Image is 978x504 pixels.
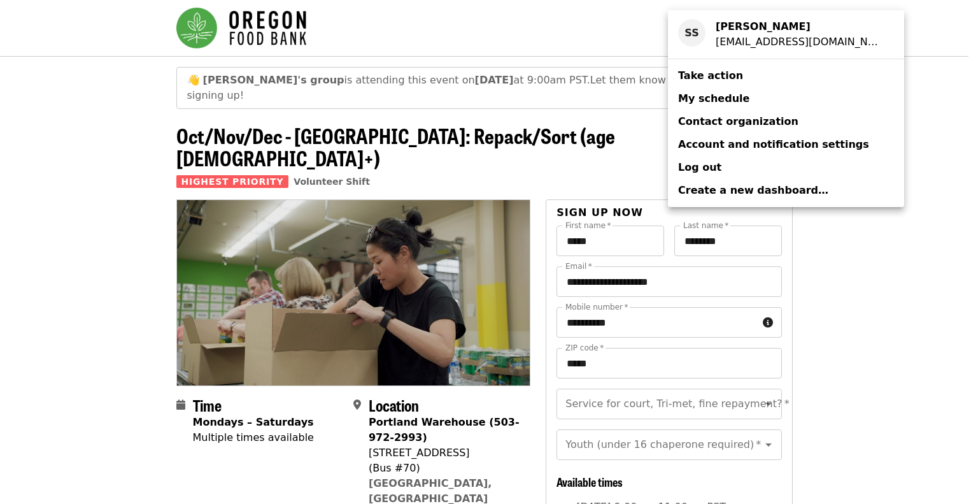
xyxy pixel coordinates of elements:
[668,15,904,54] a: SS[PERSON_NAME][EMAIL_ADDRESS][DOMAIN_NAME]
[716,19,884,34] div: Sarah Saunders
[668,64,904,87] a: Take action
[678,115,798,127] span: Contact organization
[668,87,904,110] a: My schedule
[668,133,904,156] a: Account and notification settings
[668,156,904,179] a: Log out
[716,34,884,50] div: ssaunders31@gmail.com
[678,161,721,173] span: Log out
[668,110,904,133] a: Contact organization
[678,69,743,82] span: Take action
[678,19,705,47] div: SS
[678,138,869,150] span: Account and notification settings
[678,92,749,104] span: My schedule
[678,184,828,196] span: Create a new dashboard…
[668,179,904,202] a: Create a new dashboard…
[716,20,811,32] strong: [PERSON_NAME]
